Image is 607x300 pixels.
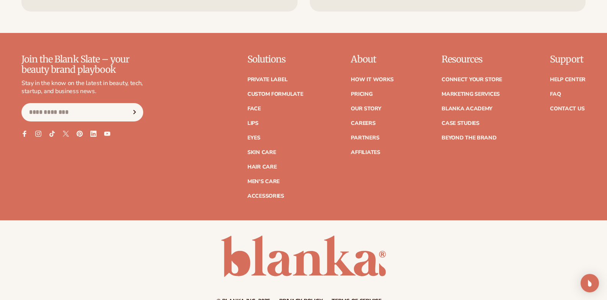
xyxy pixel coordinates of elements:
a: Skin Care [247,150,276,155]
p: Stay in the know on the latest in beauty, tech, startup, and business news. [21,79,143,95]
a: Our Story [351,106,381,111]
a: Eyes [247,135,260,141]
a: Lips [247,121,259,126]
a: Case Studies [442,121,479,126]
a: Beyond the brand [442,135,497,141]
a: How It Works [351,77,394,82]
a: Accessories [247,193,284,199]
a: Partners [351,135,379,141]
button: Subscribe [126,103,143,121]
a: Marketing services [442,92,500,97]
a: Careers [351,121,375,126]
a: Private label [247,77,287,82]
p: Solutions [247,54,303,64]
a: Connect your store [442,77,502,82]
p: About [351,54,394,64]
a: Contact Us [550,106,584,111]
a: Men's Care [247,179,280,184]
a: Help Center [550,77,586,82]
a: FAQ [550,92,561,97]
div: Open Intercom Messenger [581,274,599,292]
p: Join the Blank Slate – your beauty brand playbook [21,54,143,75]
a: Pricing [351,92,372,97]
p: Support [550,54,586,64]
a: Custom formulate [247,92,303,97]
a: Blanka Academy [442,106,492,111]
a: Face [247,106,261,111]
a: Affiliates [351,150,380,155]
a: Hair Care [247,164,277,170]
p: Resources [442,54,502,64]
